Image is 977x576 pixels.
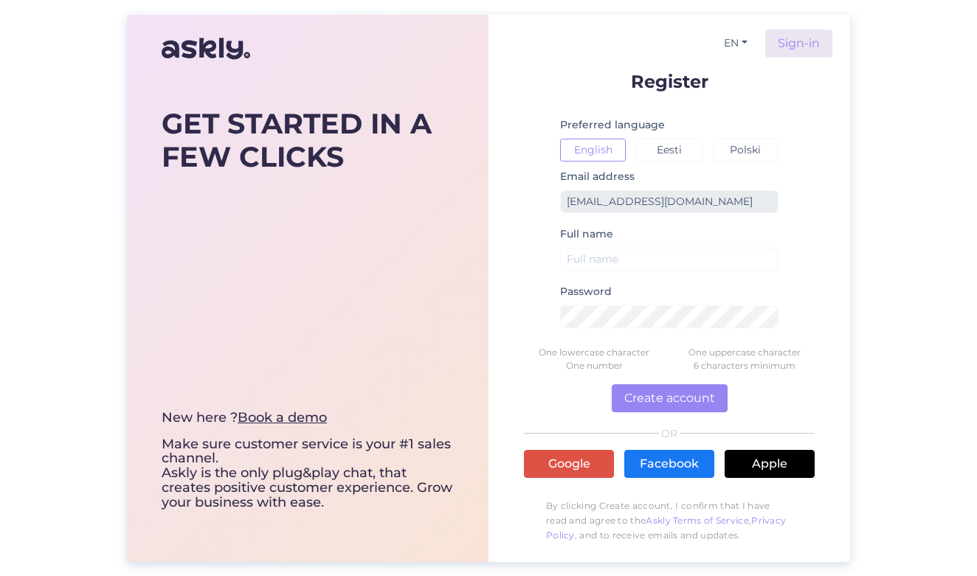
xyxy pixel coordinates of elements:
[624,450,714,478] a: Facebook
[524,491,815,550] p: By clicking Create account, I confirm that I have read and agree to the , , and to receive emails...
[546,515,786,541] a: Privacy Policy
[560,169,635,184] label: Email address
[238,409,327,426] a: Book a demo
[524,450,614,478] a: Google
[560,139,626,162] button: English
[646,515,749,526] a: Askly Terms of Service
[659,428,680,439] span: OR
[713,139,779,162] button: Polski
[162,31,250,66] img: Askly
[718,32,753,54] button: EN
[162,411,454,426] div: New here ?
[669,359,820,372] div: 6 characters minimum
[560,117,665,133] label: Preferred language
[612,384,728,412] button: Create account
[560,284,612,299] label: Password
[560,248,779,271] input: Full name
[162,107,454,174] div: GET STARTED IN A FEW CLICKS
[524,72,815,91] p: Register
[560,190,779,213] input: Enter email
[669,346,820,359] div: One uppercase character
[765,30,832,58] a: Sign-in
[636,139,702,162] button: Eesti
[560,226,613,242] label: Full name
[519,359,669,372] div: One number
[725,450,815,478] a: Apple
[519,346,669,359] div: One lowercase character
[162,411,454,510] div: Make sure customer service is your #1 sales channel. Askly is the only plug&play chat, that creat...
